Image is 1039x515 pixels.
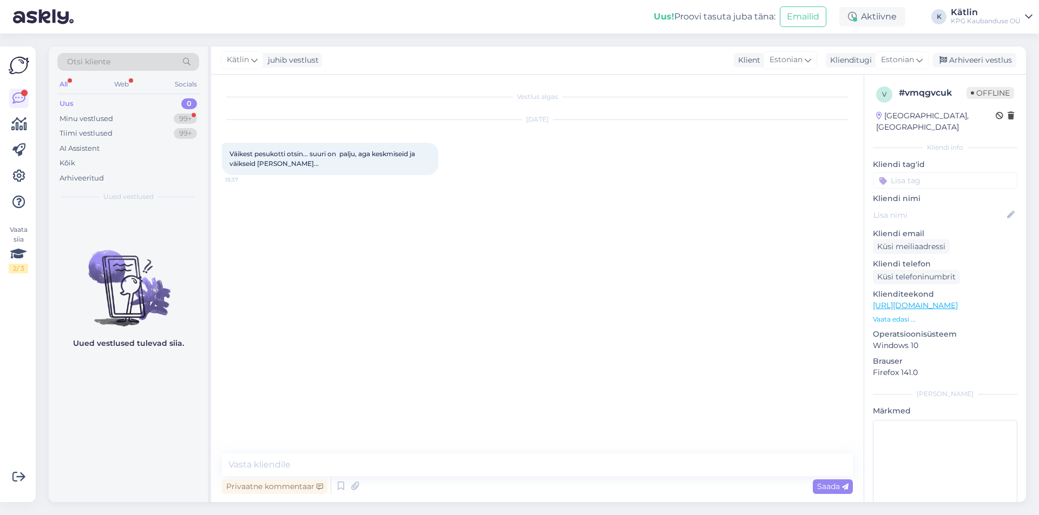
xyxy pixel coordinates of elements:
[873,405,1017,417] p: Märkmed
[873,270,960,284] div: Küsi telefoninumbrit
[951,8,1033,25] a: KätlinKPG Kaubanduse OÜ
[839,7,905,26] div: Aktiivne
[876,110,996,133] div: [GEOGRAPHIC_DATA], [GEOGRAPHIC_DATA]
[9,55,29,76] img: Askly Logo
[222,115,853,124] div: [DATE]
[873,289,1017,300] p: Klienditeekond
[103,192,154,202] span: Uued vestlused
[174,128,197,139] div: 99+
[770,54,803,66] span: Estonian
[60,143,100,154] div: AI Assistent
[873,315,1017,324] p: Vaata edasi ...
[49,231,208,328] img: No chats
[873,209,1005,221] input: Lisa nimi
[933,53,1016,68] div: Arhiveeri vestlus
[229,150,417,168] span: Väikest pesukotti otsin... suuri on palju, aga keskmiseid ja väikseid [PERSON_NAME]...
[873,143,1017,152] div: Kliendi info
[873,193,1017,204] p: Kliendi nimi
[951,8,1021,17] div: Kätlin
[60,158,75,169] div: Kõik
[873,340,1017,351] p: Windows 10
[654,11,674,22] b: Uus!
[873,389,1017,399] div: [PERSON_NAME]
[873,228,1017,239] p: Kliendi email
[873,172,1017,189] input: Lisa tag
[174,113,197,124] div: 99+
[881,54,914,66] span: Estonian
[57,77,70,91] div: All
[780,6,826,27] button: Emailid
[60,113,113,124] div: Minu vestlused
[60,173,104,184] div: Arhiveeritud
[222,92,853,102] div: Vestlus algas
[873,159,1017,170] p: Kliendi tag'id
[873,367,1017,378] p: Firefox 141.0
[654,10,775,23] div: Proovi tasuta juba täna:
[222,479,327,494] div: Privaatne kommentaar
[227,54,249,66] span: Kätlin
[734,55,760,66] div: Klient
[67,56,110,68] span: Otsi kliente
[817,481,849,491] span: Saada
[873,300,958,310] a: [URL][DOMAIN_NAME]
[873,239,950,254] div: Küsi meiliaadressi
[9,225,28,273] div: Vaata siia
[826,55,872,66] div: Klienditugi
[873,258,1017,270] p: Kliendi telefon
[951,17,1021,25] div: KPG Kaubanduse OÜ
[873,329,1017,340] p: Operatsioonisüsteem
[60,98,74,109] div: Uus
[873,356,1017,367] p: Brauser
[9,264,28,273] div: 2 / 3
[882,90,886,98] span: v
[60,128,113,139] div: Tiimi vestlused
[73,338,184,349] p: Uued vestlused tulevad siia.
[181,98,197,109] div: 0
[264,55,319,66] div: juhib vestlust
[225,176,266,184] span: 15:37
[173,77,199,91] div: Socials
[899,86,966,99] div: # vmqgvcuk
[931,9,946,24] div: K
[112,77,131,91] div: Web
[966,87,1014,99] span: Offline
